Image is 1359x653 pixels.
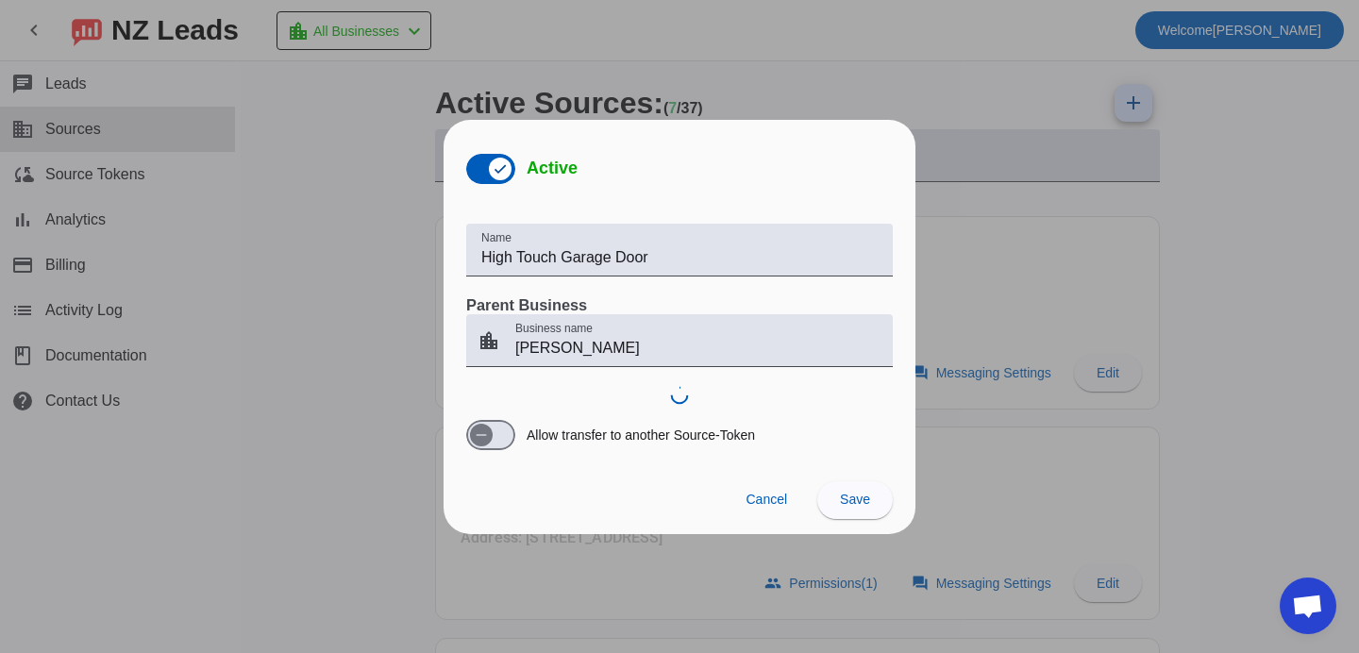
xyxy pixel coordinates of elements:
span: Cancel [746,492,787,507]
h3: Parent Business [466,295,893,314]
mat-label: Business name [515,322,593,334]
span: Save [840,492,870,507]
div: Open chat [1280,578,1336,634]
mat-label: Name [481,231,512,243]
button: Cancel [730,481,802,519]
button: Save [817,481,893,519]
span: Active [527,159,578,177]
mat-icon: location_city [466,329,512,352]
label: Allow transfer to another Source-Token [523,426,755,444]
